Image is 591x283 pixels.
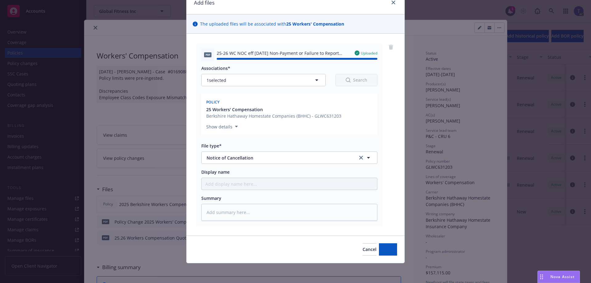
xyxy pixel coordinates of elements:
button: Cancel [363,243,376,256]
div: Drag to move [538,271,545,283]
span: Nova Assist [550,274,575,279]
button: Add files [379,243,397,256]
span: Add files [379,246,397,252]
span: Summary [201,195,221,201]
span: Cancel [363,246,376,252]
button: Nova Assist [537,271,580,283]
